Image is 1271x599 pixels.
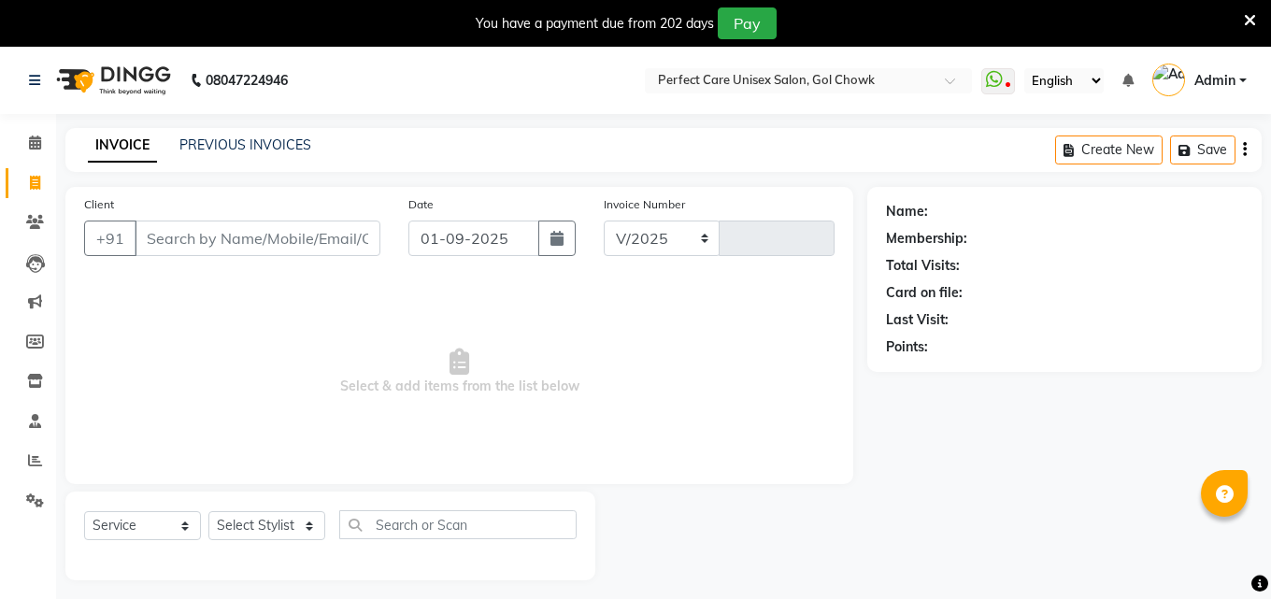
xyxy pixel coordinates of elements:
span: Select & add items from the list below [84,278,835,465]
label: Invoice Number [604,196,685,213]
button: +91 [84,221,136,256]
a: PREVIOUS INVOICES [179,136,311,153]
button: Create New [1055,135,1163,164]
div: Membership: [886,229,967,249]
div: Points: [886,337,928,357]
input: Search or Scan [339,510,577,539]
a: INVOICE [88,129,157,163]
label: Date [408,196,434,213]
b: 08047224946 [206,54,288,107]
input: Search by Name/Mobile/Email/Code [135,221,380,256]
label: Client [84,196,114,213]
span: Admin [1194,71,1235,91]
img: Admin [1152,64,1185,96]
div: Name: [886,202,928,221]
button: Pay [718,7,777,39]
div: Last Visit: [886,310,949,330]
div: Total Visits: [886,256,960,276]
div: You have a payment due from 202 days [476,14,714,34]
button: Save [1170,135,1235,164]
img: logo [48,54,176,107]
div: Card on file: [886,283,963,303]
